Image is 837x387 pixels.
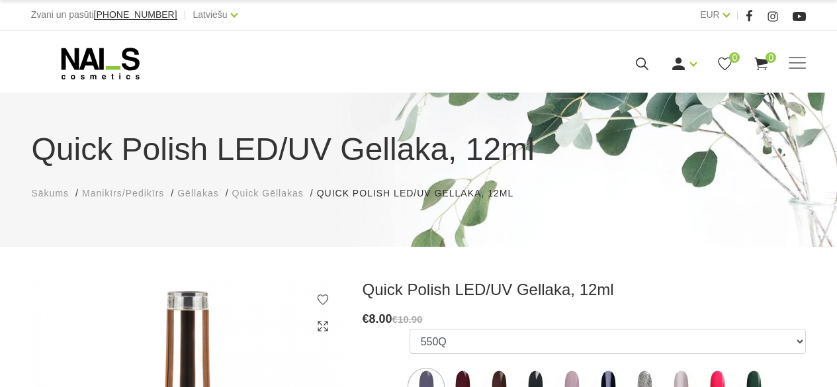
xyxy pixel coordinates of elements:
span: Sākums [32,188,69,198]
span: 0 [766,52,776,63]
a: Gēllakas [177,187,218,200]
div: Zvani un pasūti [31,7,177,23]
a: Latviešu [193,7,228,22]
span: | [736,7,739,23]
span: [PHONE_NUMBER] [94,9,177,20]
span: Quick Gēllakas [232,188,304,198]
h1: Quick Polish LED/UV Gellaka, 12ml [32,126,806,173]
a: 0 [717,56,733,72]
span: 0 [729,52,740,63]
a: Quick Gēllakas [232,187,304,200]
a: [PHONE_NUMBER] [94,10,177,20]
a: Sākums [32,187,69,200]
span: Gēllakas [177,188,218,198]
s: €10.90 [392,314,423,325]
span: | [184,7,187,23]
span: 8.00 [369,312,392,325]
span: Manikīrs/Pedikīrs [82,188,164,198]
span: € [363,312,369,325]
li: Quick Polish LED/UV Gellaka, 12ml [317,187,527,200]
a: EUR [700,7,720,22]
a: Manikīrs/Pedikīrs [82,187,164,200]
a: 0 [753,56,770,72]
h3: Quick Polish LED/UV Gellaka, 12ml [363,280,806,300]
